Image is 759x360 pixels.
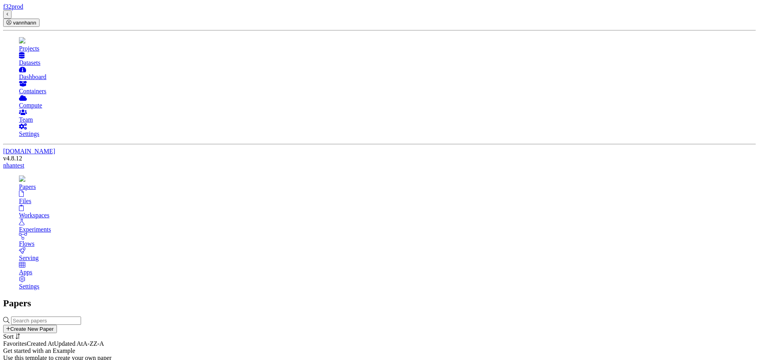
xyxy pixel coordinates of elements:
img: projects-active-icon-e44aed6b93ccbe57313015853d9ab5a8.svg [19,37,25,43]
input: Search papers [11,317,81,325]
span: Updated At [54,340,83,347]
span: v4.8.12 [3,155,22,162]
a: Dashboard [19,66,756,81]
div: Compute [19,102,756,109]
div: Flows [19,240,756,247]
a: nhantest [3,162,24,169]
a: Workspaces [19,205,756,219]
a: Files [19,190,756,205]
img: table-tree-e38db8d7ef68b61d64b0734c0857e350.svg [19,175,25,182]
a: Containers [19,81,756,95]
h2: Papers [3,298,756,309]
div: Files [19,198,756,205]
div: Settings [19,130,756,138]
div: Serving [19,254,756,262]
div: Team [19,116,756,123]
a: Experiments [19,219,756,233]
a: Settings [19,123,756,138]
div: Datasets [19,59,756,66]
a: Get started with an Example [3,347,75,354]
span: vannhann [13,20,36,26]
a: Compute [19,95,756,109]
a: Settings [19,276,756,290]
button: Create New Paper [3,325,57,333]
div: Settings [19,283,756,290]
div: Dashboard [19,74,756,81]
a: Serving [19,247,756,262]
a: [DOMAIN_NAME] [3,148,55,155]
a: Team [19,109,756,123]
span: Favorites [3,340,27,347]
a: Apps [19,262,756,276]
div: Containers [19,88,756,95]
span: Sort [3,333,14,340]
a: Papers [19,176,756,190]
a: Datasets [19,52,756,66]
div: Projects [19,45,756,52]
a: f32prod [3,3,23,10]
div: Papers [19,183,756,190]
a: Projects [19,38,756,52]
div: Apps [19,269,756,276]
span: A-Z [83,340,94,347]
span: Z-A [93,340,104,347]
a: Flows [19,233,756,247]
div: Experiments [19,226,756,233]
div: Workspaces [19,212,756,219]
div: Create New Paper [6,326,54,332]
button: vannhann [3,19,40,27]
span: Created At [27,340,54,347]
